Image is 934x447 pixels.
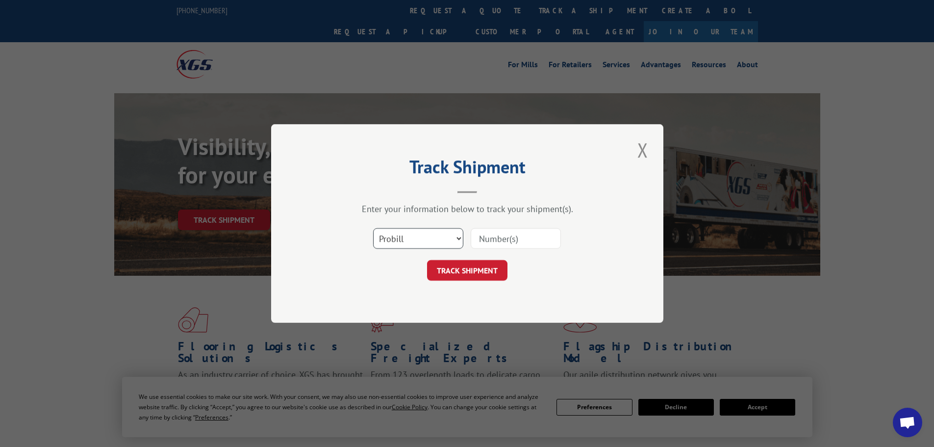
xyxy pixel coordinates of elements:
[471,228,561,249] input: Number(s)
[320,203,614,214] div: Enter your information below to track your shipment(s).
[427,260,507,281] button: TRACK SHIPMENT
[893,408,922,437] a: Open chat
[320,160,614,179] h2: Track Shipment
[634,136,651,163] button: Close modal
